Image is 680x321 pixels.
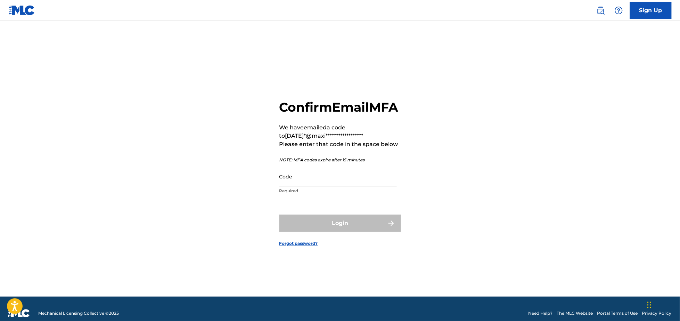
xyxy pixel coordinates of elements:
a: Public Search [594,3,608,17]
img: help [615,6,623,15]
img: logo [8,309,30,318]
a: The MLC Website [557,310,593,316]
iframe: Chat Widget [645,288,680,321]
a: Privacy Policy [642,310,672,316]
a: Portal Terms of Use [597,310,638,316]
span: Mechanical Licensing Collective © 2025 [38,310,119,316]
div: Drag [647,295,652,315]
a: Need Help? [529,310,553,316]
div: Help [612,3,626,17]
p: Please enter that code in the space below [279,140,401,149]
p: NOTE: MFA codes expire after 15 minutes [279,157,401,163]
img: search [597,6,605,15]
a: Forgot password? [279,240,318,247]
a: Sign Up [630,2,672,19]
h2: Confirm Email MFA [279,99,401,115]
img: MLC Logo [8,5,35,15]
p: Required [279,188,397,194]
